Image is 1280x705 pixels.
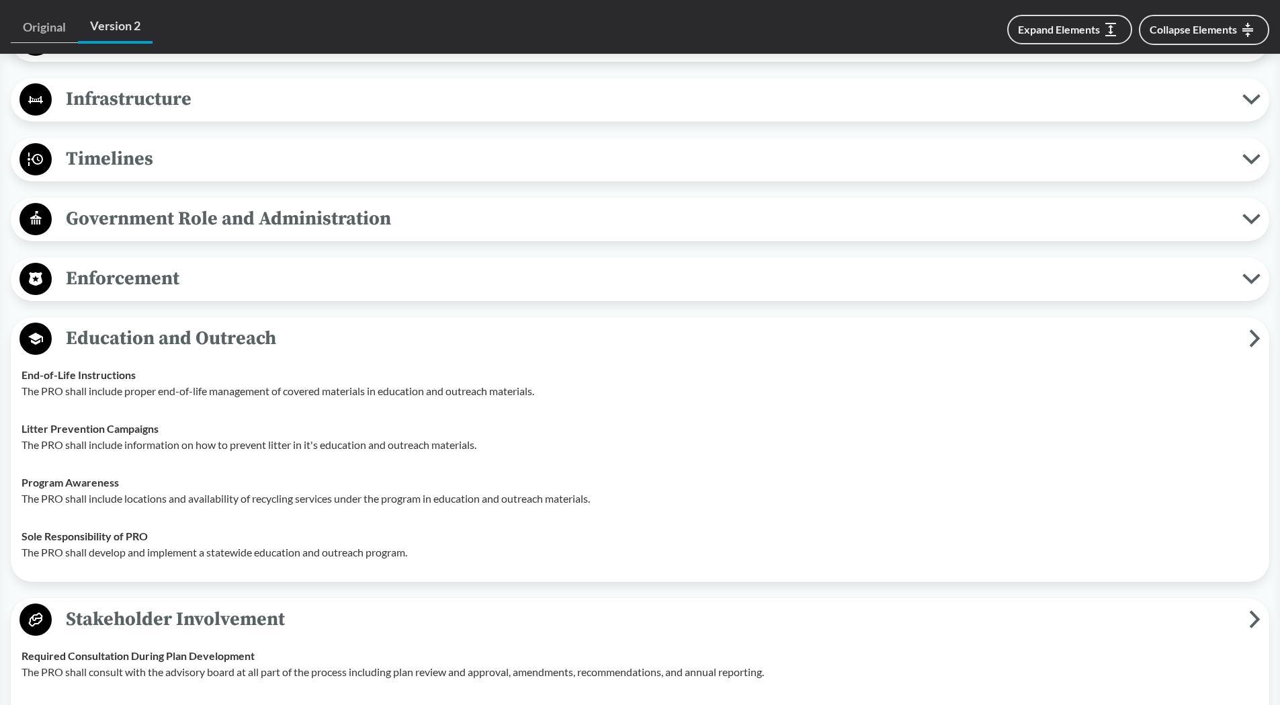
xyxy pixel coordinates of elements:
p: The PRO shall develop and implement a statewide education and outreach program. [22,544,1258,561]
button: Collapse Elements [1139,15,1269,45]
span: Stakeholder Involvement [52,604,1249,634]
button: Timelines [15,142,1265,177]
a: Version 2 [78,11,153,44]
strong: End-of-Life Instructions [22,368,136,381]
button: Government Role and Administration [15,202,1265,237]
button: Enforcement [15,262,1265,296]
p: The PRO shall include proper end-of-life management of covered materials in education and outreac... [22,383,1258,399]
span: Education and Outreach [52,323,1249,354]
button: Stakeholder Involvement [15,603,1265,637]
strong: Sole Responsibility of PRO [22,530,148,542]
strong: Program Awareness [22,476,119,489]
strong: Litter Prevention Campaigns [22,422,159,435]
button: Education and Outreach [15,322,1265,356]
p: The PRO shall include information on how to prevent litter in it's education and outreach materials. [22,437,1258,453]
span: Timelines [52,144,1242,174]
strong: Required Consultation During Plan Development [22,649,255,662]
button: Infrastructure [15,83,1265,117]
a: Original [11,12,78,43]
span: Enforcement [52,263,1242,294]
button: Expand Elements [1007,15,1132,44]
p: The PRO shall consult with the advisory board at all part of the process including plan review an... [22,664,1258,680]
p: The PRO shall include locations and availability of recycling services under the program in educa... [22,491,1258,507]
span: Government Role and Administration [52,204,1242,234]
span: Infrastructure [52,84,1242,114]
